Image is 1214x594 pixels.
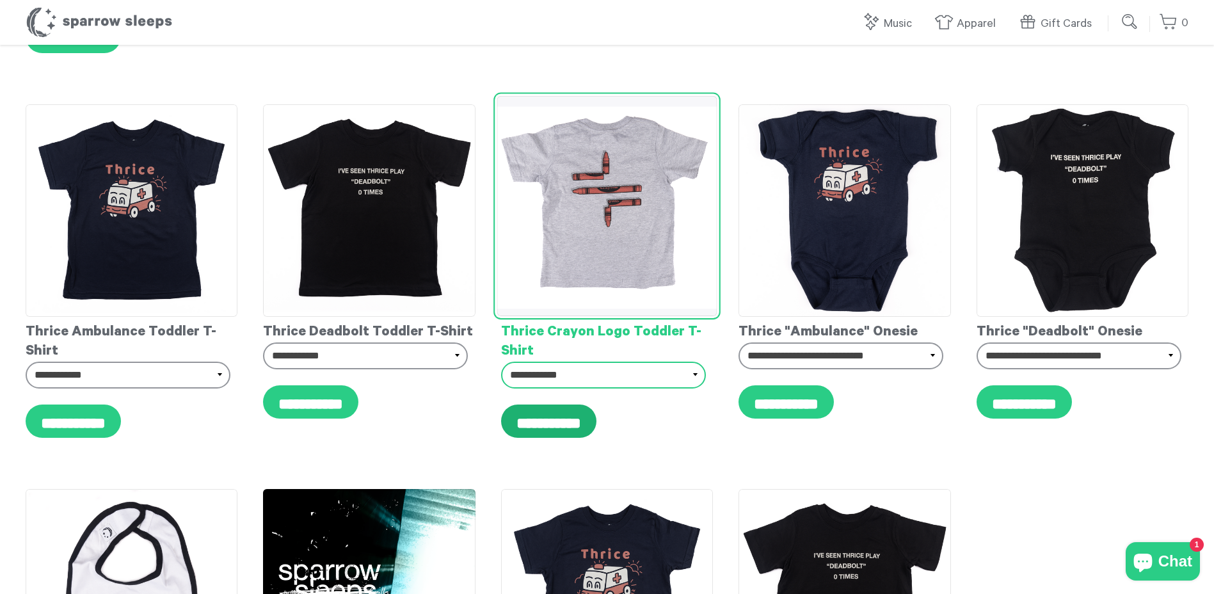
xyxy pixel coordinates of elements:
div: Thrice "Ambulance" Onesie [739,317,950,342]
input: Submit [1117,9,1143,35]
div: Thrice Ambulance Toddler T-Shirt [26,317,237,362]
div: Thrice "Deadbolt" Onesie [977,317,1188,342]
img: Thrice-DeadboltOnesie_grande.png [977,104,1188,316]
a: 0 [1159,10,1188,37]
img: Thrice-ToddlerTeeBack_grande.png [497,96,717,317]
div: Thrice Deadbolt Toddler T-Shirt [263,317,475,342]
div: Thrice Crayon Logo Toddler T-Shirt [501,317,713,362]
a: Apparel [934,10,1002,38]
h1: Sparrow Sleeps [26,6,173,38]
img: Thrice-AmbulanceToddlerTee_grande.png [26,104,237,316]
a: Gift Cards [1018,10,1098,38]
a: Music [861,10,918,38]
img: Thrice-AmbulanceOnesie_grande.png [739,104,950,316]
inbox-online-store-chat: Shopify online store chat [1122,542,1204,584]
img: Thrice-DeadboltToddlerTee_grande.png [263,104,475,316]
